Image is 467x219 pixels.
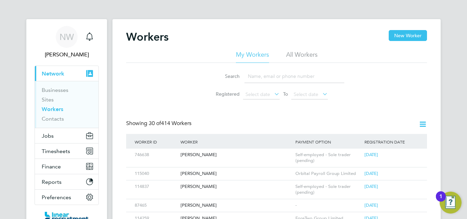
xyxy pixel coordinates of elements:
span: 414 Workers [149,120,191,127]
span: [DATE] [364,170,378,176]
input: Name, email or phone number [244,70,344,83]
button: Timesheets [35,143,98,159]
label: Search [209,73,240,79]
span: [DATE] [364,202,378,208]
button: Preferences [35,190,98,205]
div: Self-employed - Sole trader (pending) [294,180,363,199]
a: 114837[PERSON_NAME]Self-employed - Sole trader (pending)[DATE] [133,180,420,186]
div: [PERSON_NAME] [179,180,294,193]
span: Jobs [42,133,54,139]
span: [DATE] [364,152,378,158]
span: Timesheets [42,148,70,154]
button: Network [35,66,98,81]
button: Open Resource Center, 1 new notification [440,192,462,214]
div: [PERSON_NAME] [179,167,294,180]
li: All Workers [286,51,318,63]
div: 115040 [133,167,179,180]
span: [DATE] [364,183,378,189]
label: Registered [209,91,240,97]
div: Worker [179,134,294,150]
div: 114837 [133,180,179,193]
span: Select date [245,91,270,97]
span: Preferences [42,194,71,201]
button: New Worker [389,30,427,41]
div: [PERSON_NAME] [179,199,294,212]
span: Reports [42,179,62,185]
span: To [281,90,290,98]
div: [PERSON_NAME] [179,149,294,161]
a: Businesses [42,87,68,93]
div: 1 [439,196,442,205]
a: Contacts [42,115,64,122]
a: Workers [42,106,63,112]
a: 87465[PERSON_NAME]-[DATE] [133,199,420,205]
span: 30 of [149,120,161,127]
div: Network [35,81,98,128]
a: 115040[PERSON_NAME]Orbital Payroll Group Limited[DATE] [133,167,420,173]
div: Orbital Payroll Group Limited [294,167,363,180]
div: Self-employed - Sole trader (pending) [294,149,363,167]
div: 746638 [133,149,179,161]
div: Showing [126,120,193,127]
span: Finance [42,163,61,170]
span: NW [59,32,74,41]
button: Reports [35,174,98,189]
div: Worker ID [133,134,179,150]
div: Payment Option [294,134,363,150]
a: Sites [42,96,54,103]
h2: Workers [126,30,169,44]
button: Finance [35,159,98,174]
a: 114259[PERSON_NAME]ForeTwo Group Limited[DATE] [133,212,420,218]
div: - [294,199,363,212]
span: Network [42,70,64,77]
div: 87465 [133,199,179,212]
div: Registration Date [363,134,420,150]
button: Jobs [35,128,98,143]
a: 746638[PERSON_NAME]Self-employed - Sole trader (pending)[DATE] [133,148,420,154]
span: Select date [294,91,318,97]
li: My Workers [236,51,269,63]
a: NW[PERSON_NAME] [35,26,99,59]
span: Nicola Wilson [35,51,99,59]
